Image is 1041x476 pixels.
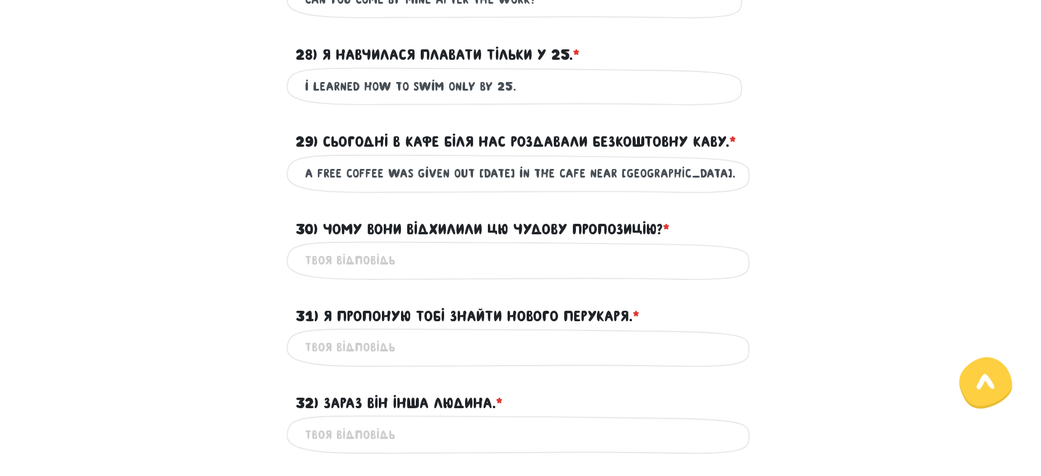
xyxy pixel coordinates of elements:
input: Твоя відповідь [305,247,736,274]
input: Твоя відповідь [305,160,736,187]
input: Твоя відповідь [305,73,736,101]
input: Твоя відповідь [305,334,736,361]
label: 28) Я навчилася плавати тільки у 25. [296,43,580,67]
label: 30) Чому вони відхилили цю чудову пропозицію? [296,218,670,241]
label: 29) Сьогодні в кафе біля нас роздавали безкоштовну каву. [296,130,736,154]
input: Твоя відповідь [305,421,736,448]
label: 31) Я пропоную тобі знайти нового перукаря. [296,305,639,328]
label: 32) Зараз він інша людина. [296,392,503,415]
